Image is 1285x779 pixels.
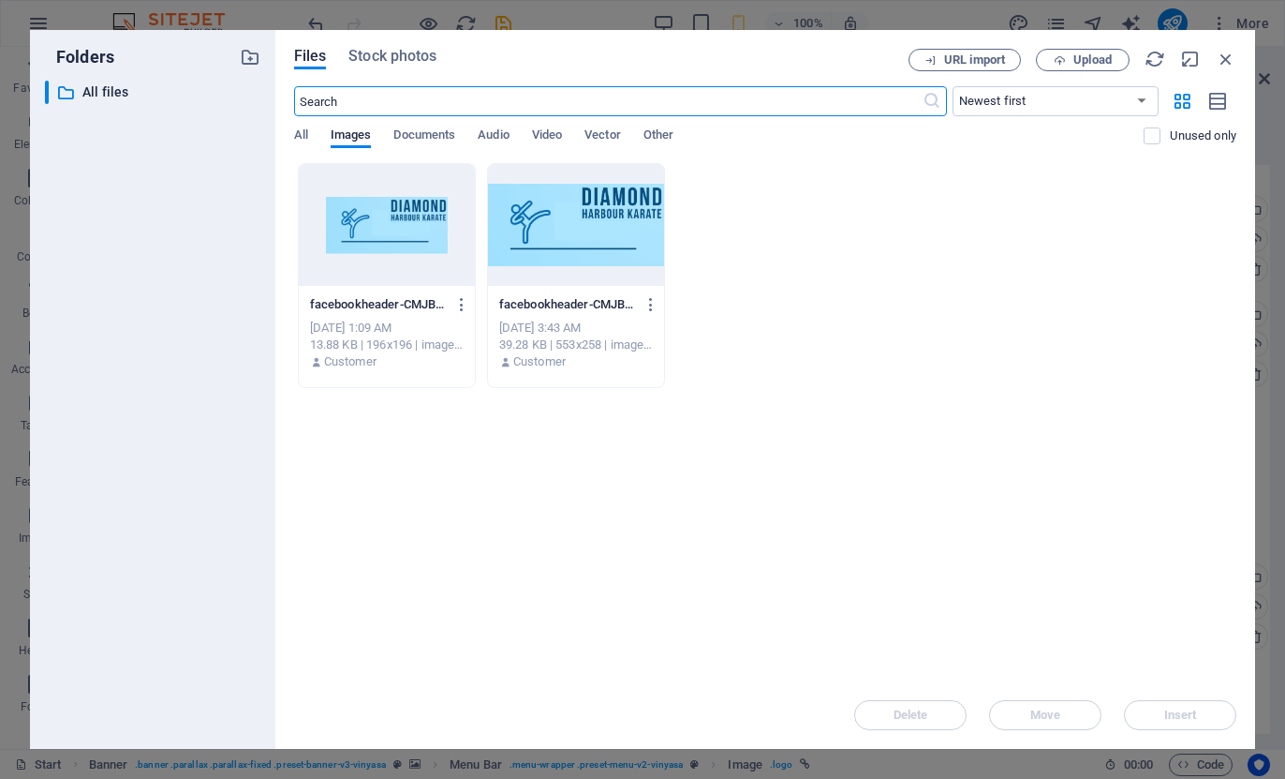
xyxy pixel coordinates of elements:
[294,86,923,116] input: Search
[45,45,114,69] p: Folders
[944,54,1005,66] span: URL import
[513,353,566,370] p: Customer
[1036,49,1130,71] button: Upload
[499,337,653,353] div: 39.28 KB | 553x258 | image/png
[1216,49,1236,69] i: Close
[1073,54,1112,66] span: Upload
[310,296,447,313] p: facebookheader-CMJBM1mlqw5aPHqghnslLA-uoX7pqOgdVJ8WQSwa4-VBg.png
[1145,49,1165,69] i: Reload
[348,45,436,67] span: Stock photos
[310,337,464,353] div: 13.88 KB | 196x196 | image/png
[324,353,377,370] p: Customer
[478,124,509,150] span: Audio
[393,124,455,150] span: Documents
[643,124,673,150] span: Other
[45,81,49,104] div: ​
[1170,127,1236,144] p: Displays only files that are not in use on the website. Files added during this session can still...
[908,49,1021,71] button: URL import
[294,124,308,150] span: All
[82,82,226,103] p: All files
[331,124,372,150] span: Images
[294,45,327,67] span: Files
[584,124,621,150] span: Vector
[240,47,260,67] i: Create new folder
[499,320,653,337] div: [DATE] 3:43 AM
[532,124,562,150] span: Video
[1180,49,1201,69] i: Minimize
[499,296,636,313] p: facebookheader-CMJBM1mlqw5aPHqghnslLA.png
[310,320,464,337] div: [DATE] 1:09 AM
